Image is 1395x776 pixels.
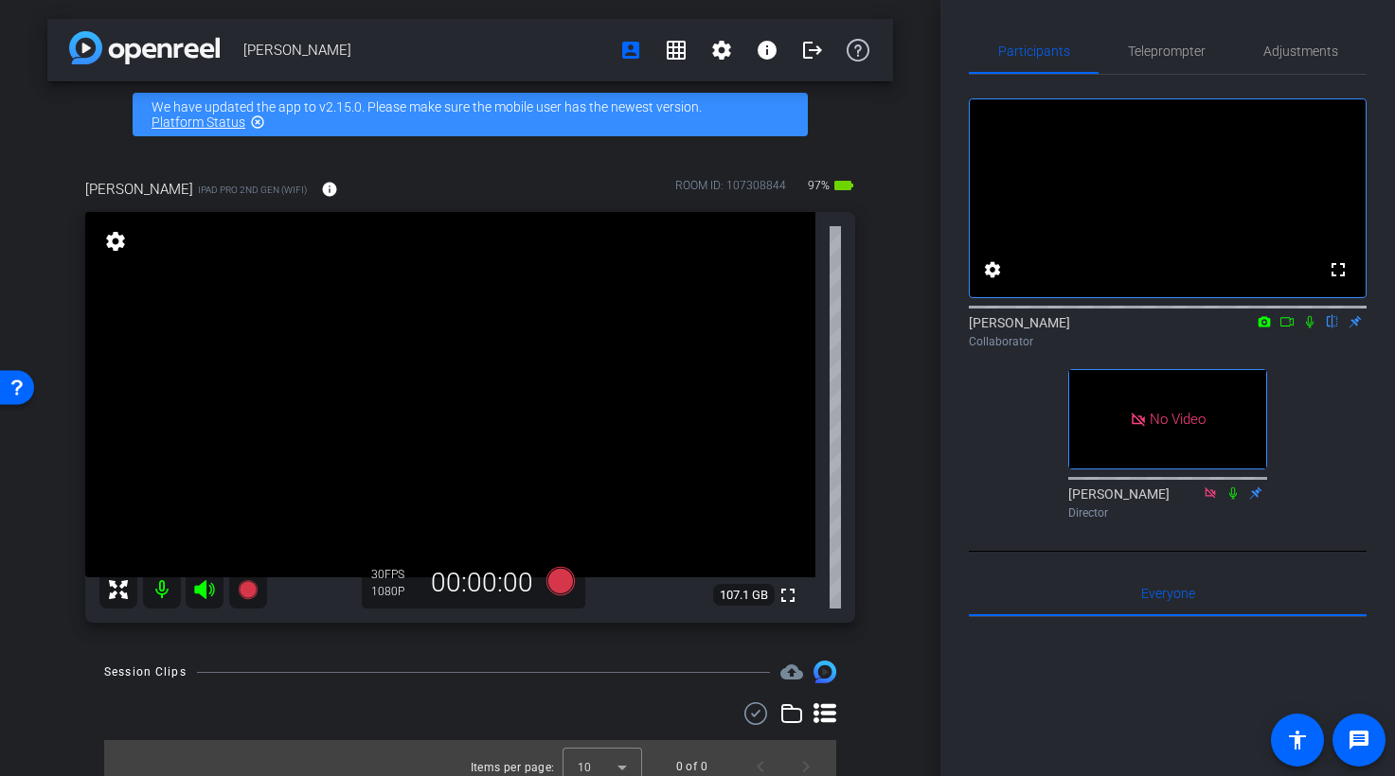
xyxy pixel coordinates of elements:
[981,258,1004,281] mat-icon: settings
[104,662,187,681] div: Session Clips
[371,567,419,582] div: 30
[152,115,245,130] a: Platform Status
[133,93,808,136] div: We have updated the app to v2.15.0. Please make sure the mobile user has the newest version.
[1327,258,1350,281] mat-icon: fullscreen
[665,39,688,62] mat-icon: grid_on
[801,39,824,62] mat-icon: logout
[832,174,855,197] mat-icon: battery_std
[250,115,265,130] mat-icon: highlight_off
[1263,44,1338,58] span: Adjustments
[780,661,803,683] mat-icon: cloud_upload
[780,661,803,683] span: Destinations for your clips
[419,567,545,599] div: 00:00:00
[1150,411,1206,428] span: No Video
[676,757,707,776] div: 0 of 0
[1321,312,1344,329] mat-icon: flip
[102,230,129,253] mat-icon: settings
[85,179,193,200] span: [PERSON_NAME]
[371,584,419,599] div: 1080P
[713,584,775,607] span: 107.1 GB
[710,39,733,62] mat-icon: settings
[969,313,1367,350] div: [PERSON_NAME]
[998,44,1070,58] span: Participants
[321,181,338,198] mat-icon: info
[69,31,220,64] img: app-logo
[619,39,642,62] mat-icon: account_box
[1348,729,1370,751] mat-icon: message
[243,31,608,69] span: [PERSON_NAME]
[814,661,836,683] img: Session clips
[1068,485,1267,521] div: [PERSON_NAME]
[805,170,832,201] span: 97%
[198,183,307,197] span: iPad Pro 2nd Gen (WiFi)
[1128,44,1206,58] span: Teleprompter
[1141,587,1195,600] span: Everyone
[777,584,799,607] mat-icon: fullscreen
[1068,504,1267,521] div: Director
[1286,729,1309,751] mat-icon: accessibility
[385,568,404,581] span: FPS
[969,333,1367,350] div: Collaborator
[756,39,778,62] mat-icon: info
[675,177,786,204] div: ROOM ID: 107308844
